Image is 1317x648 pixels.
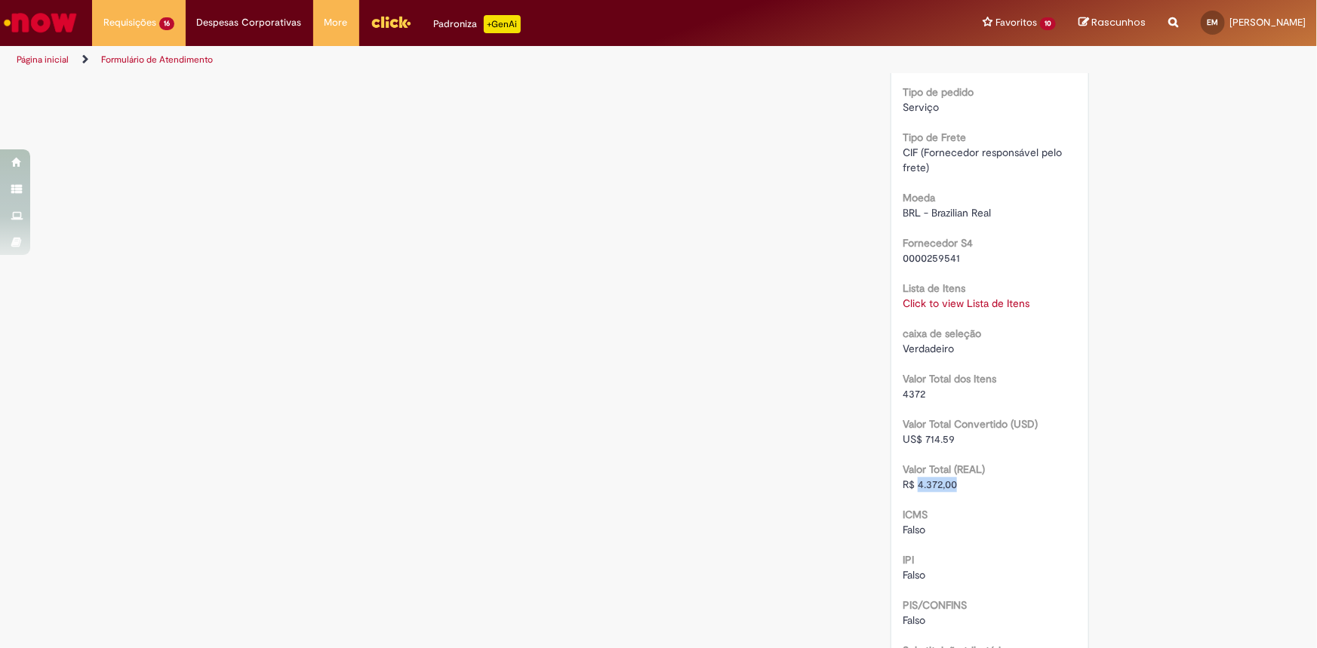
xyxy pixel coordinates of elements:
span: Rascunhos [1091,15,1146,29]
span: BRL - Brazilian Real [903,206,991,220]
b: ICMS [903,508,928,521]
span: More [325,15,348,30]
b: Fornecedor S4 [903,236,973,250]
b: Valor Total (REAL) [903,462,985,476]
span: Verdadeiro [903,342,954,355]
b: Valor Total dos Itens [903,372,996,385]
p: +GenAi [484,15,521,33]
span: 10 [1040,17,1056,30]
span: Falso [903,523,925,536]
span: Despesas Corporativas [197,15,302,30]
span: R$ 4.372,00 [903,478,957,491]
span: US$ 714.59 [903,432,955,446]
a: Rascunhos [1079,16,1146,30]
b: Valor Total Convertido (USD) [903,417,1038,431]
b: Lista de Itens [903,281,965,295]
span: Favoritos [995,15,1037,30]
span: 16 [159,17,174,30]
span: 0000259541 [903,251,960,265]
span: CIF (Fornecedor responsável pelo frete) [903,146,1065,174]
div: Padroniza [434,15,521,33]
b: Tipo de Frete [903,131,966,144]
span: Requisições [103,15,156,30]
a: Click to view Lista de Itens [903,296,1029,310]
ul: Trilhas de página [11,46,866,74]
a: Página inicial [17,54,69,66]
b: Moeda [903,191,935,204]
span: EM [1208,17,1219,27]
span: Falso [903,568,925,582]
span: Serviço [903,100,939,114]
img: click_logo_yellow_360x200.png [371,11,411,33]
img: ServiceNow [2,8,79,38]
b: IPI [903,553,914,567]
span: Falso [903,613,925,627]
span: 4372 [903,387,925,401]
b: PIS/CONFINS [903,598,967,612]
b: Tipo de pedido [903,85,974,99]
b: caixa de seleção [903,327,981,340]
a: Formulário de Atendimento [101,54,213,66]
span: [PERSON_NAME] [1229,16,1306,29]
